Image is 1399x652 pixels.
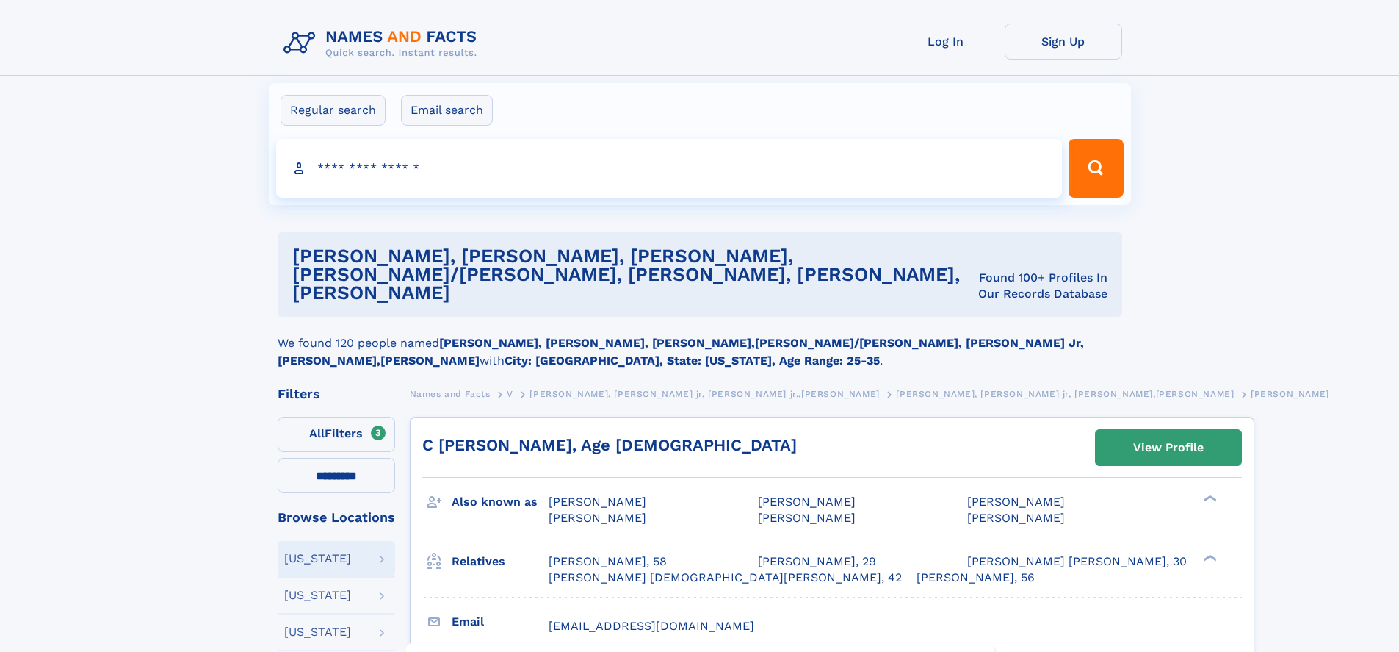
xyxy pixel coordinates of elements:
[284,590,351,601] div: [US_STATE]
[452,609,549,634] h3: Email
[529,389,879,399] span: [PERSON_NAME], [PERSON_NAME] jr, [PERSON_NAME] jr.,[PERSON_NAME]
[284,626,351,638] div: [US_STATE]
[1133,431,1204,465] div: View Profile
[967,554,1187,570] a: [PERSON_NAME] [PERSON_NAME], 30
[507,384,513,403] a: V
[278,387,395,401] div: Filters
[758,495,856,509] span: [PERSON_NAME]
[549,619,754,633] span: [EMAIL_ADDRESS][DOMAIN_NAME]
[276,139,1063,198] input: search input
[758,511,856,525] span: [PERSON_NAME]
[973,270,1107,302] div: Found 100+ Profiles In Our Records Database
[758,554,876,570] a: [PERSON_NAME], 29
[1251,389,1329,399] span: [PERSON_NAME]
[1200,494,1218,504] div: ❯
[278,511,395,524] div: Browse Locations
[1005,24,1122,60] a: Sign Up
[1069,139,1123,198] button: Search Button
[284,553,351,565] div: [US_STATE]
[549,554,667,570] a: [PERSON_NAME], 58
[1096,430,1241,465] a: View Profile
[309,426,325,440] span: All
[1200,554,1218,563] div: ❯
[505,354,880,368] b: City: [GEOGRAPHIC_DATA], State: [US_STATE], Age Range: 25-35
[887,24,1005,60] a: Log In
[507,389,513,399] span: V
[967,495,1065,509] span: [PERSON_NAME]
[278,317,1122,370] div: We found 120 people named with .
[549,495,646,509] span: [PERSON_NAME]
[452,549,549,574] h3: Relatives
[278,24,489,63] img: Logo Names and Facts
[549,570,902,586] a: [PERSON_NAME] [DEMOGRAPHIC_DATA][PERSON_NAME], 42
[452,490,549,515] h3: Also known as
[896,384,1234,403] a: [PERSON_NAME], [PERSON_NAME] jr, [PERSON_NAME],[PERSON_NAME]
[917,570,1035,586] a: [PERSON_NAME], 56
[278,417,395,452] label: Filters
[410,384,491,403] a: Names and Facts
[278,336,1084,368] b: [PERSON_NAME], [PERSON_NAME], [PERSON_NAME],[PERSON_NAME]/[PERSON_NAME], [PERSON_NAME] Jr, [PERSO...
[967,511,1065,525] span: [PERSON_NAME]
[422,436,797,454] a: C [PERSON_NAME], Age [DEMOGRAPHIC_DATA]
[529,384,879,403] a: [PERSON_NAME], [PERSON_NAME] jr, [PERSON_NAME] jr.,[PERSON_NAME]
[549,511,646,525] span: [PERSON_NAME]
[896,389,1234,399] span: [PERSON_NAME], [PERSON_NAME] jr, [PERSON_NAME],[PERSON_NAME]
[401,95,493,126] label: Email search
[292,247,973,302] h1: [PERSON_NAME], [PERSON_NAME], [PERSON_NAME],[PERSON_NAME]/[PERSON_NAME], [PERSON_NAME], [PERSON_N...
[281,95,386,126] label: Regular search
